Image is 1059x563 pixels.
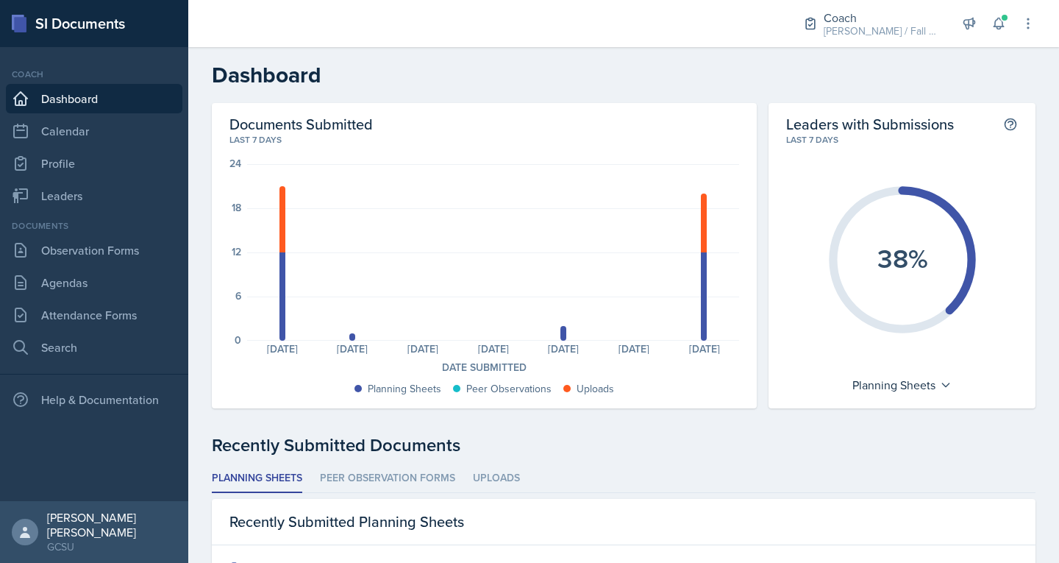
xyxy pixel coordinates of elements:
a: Calendar [6,116,182,146]
div: 6 [235,291,241,301]
div: [DATE] [599,344,669,354]
div: Peer Observations [466,381,552,397]
h2: Dashboard [212,62,1035,88]
div: [DATE] [529,344,599,354]
h2: Leaders with Submissions [786,115,954,133]
div: Planning Sheets [368,381,441,397]
div: 12 [232,247,241,257]
div: [DATE] [247,344,318,354]
h2: Documents Submitted [229,115,739,133]
div: GCSU [47,539,176,554]
a: Dashboard [6,84,182,113]
a: Profile [6,149,182,178]
div: Last 7 days [786,133,1018,146]
li: Peer Observation Forms [320,464,455,493]
div: [DATE] [318,344,388,354]
div: [PERSON_NAME] / Fall 2025 [824,24,941,39]
div: [DATE] [388,344,458,354]
div: Date Submitted [229,360,739,375]
a: Attendance Forms [6,300,182,330]
div: [PERSON_NAME] [PERSON_NAME] [47,510,176,539]
a: Search [6,333,182,362]
text: 38% [877,239,927,277]
div: 0 [235,335,241,345]
div: [DATE] [458,344,529,354]
div: Coach [824,9,941,26]
div: Coach [6,68,182,81]
li: Planning Sheets [212,464,302,493]
a: Leaders [6,181,182,210]
div: 24 [229,158,241,169]
div: Uploads [577,381,614,397]
div: Help & Documentation [6,385,182,414]
div: Recently Submitted Planning Sheets [212,499,1035,545]
div: 18 [232,202,241,213]
a: Agendas [6,268,182,297]
div: Recently Submitted Documents [212,432,1035,458]
div: Documents [6,219,182,233]
div: Planning Sheets [845,373,959,397]
div: [DATE] [669,344,740,354]
a: Observation Forms [6,236,182,265]
div: Last 7 days [229,133,739,146]
li: Uploads [473,464,520,493]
